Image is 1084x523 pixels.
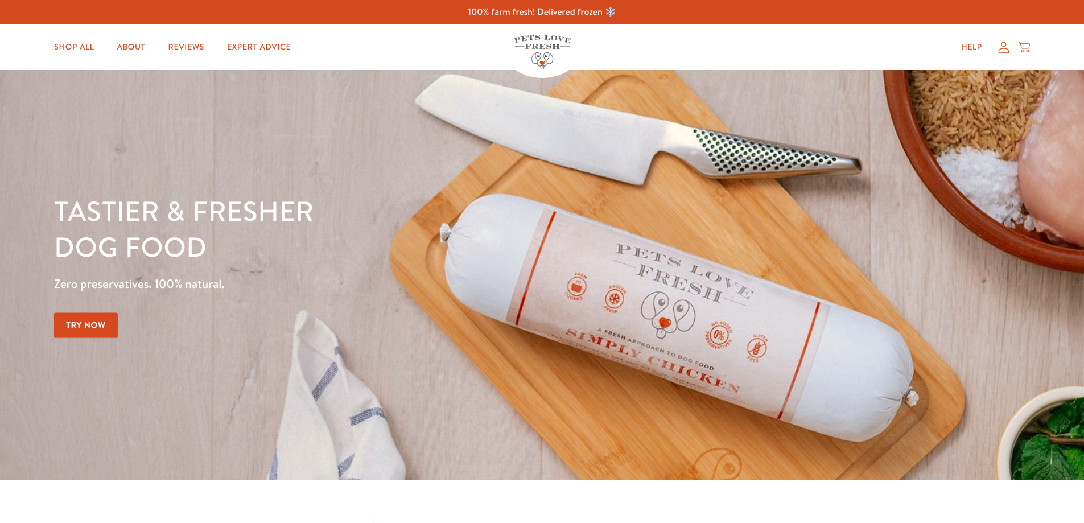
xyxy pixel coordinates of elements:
[218,36,300,59] a: Expert Advice
[514,35,571,69] img: Pets Love Fresh
[54,194,704,265] h1: Tastier & fresher dog food
[952,36,991,59] a: Help
[54,312,118,338] a: Try Now
[108,36,154,59] a: About
[54,274,704,294] p: Zero preservatives. 100% natural.
[159,36,213,59] a: Reviews
[45,36,103,59] a: Shop All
